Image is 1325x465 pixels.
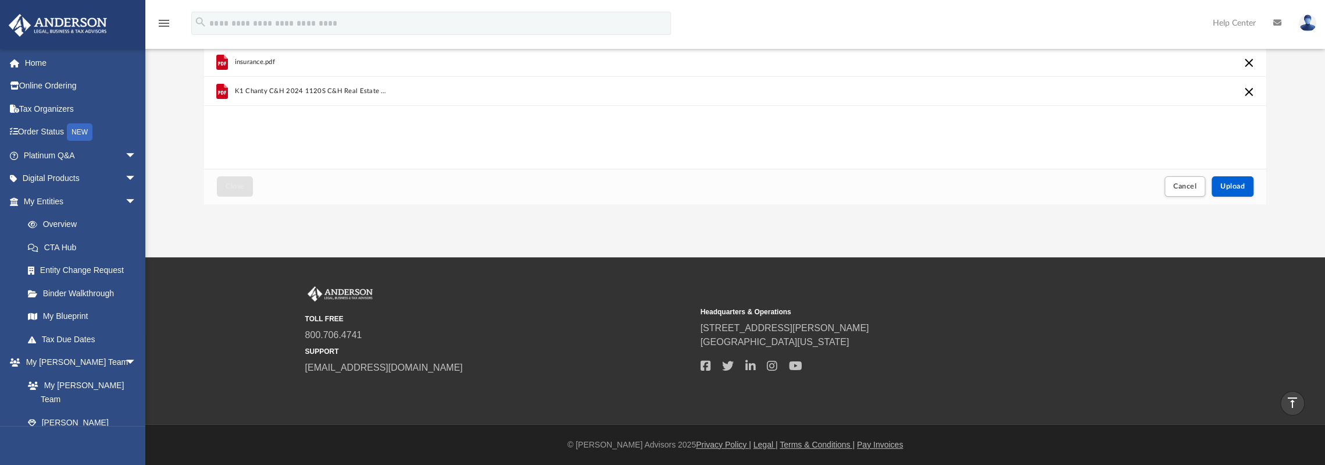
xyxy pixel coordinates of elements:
[125,351,148,375] span: arrow_drop_down
[1165,176,1205,197] button: Cancel
[16,236,154,259] a: CTA Hub
[1173,183,1197,190] span: Cancel
[701,323,869,333] a: [STREET_ADDRESS][PERSON_NAME]
[1220,183,1245,190] span: Upload
[1299,15,1316,31] img: User Pic
[157,16,171,30] i: menu
[16,259,154,282] a: Entity Change Request
[780,440,855,449] a: Terms & Conditions |
[226,183,244,190] span: Close
[305,363,463,372] a: [EMAIL_ADDRESS][DOMAIN_NAME]
[8,167,154,190] a: Digital Productsarrow_drop_down
[125,167,148,191] span: arrow_drop_down
[753,440,778,449] a: Legal |
[1212,176,1253,197] button: Upload
[125,144,148,168] span: arrow_drop_down
[16,213,154,236] a: Overview
[1242,56,1256,70] button: Cancel this upload
[67,123,92,141] div: NEW
[1285,396,1299,410] i: vertical_align_top
[194,16,207,29] i: search
[1280,391,1305,416] a: vertical_align_top
[125,190,148,214] span: arrow_drop_down
[145,439,1325,451] div: © [PERSON_NAME] Advisors 2025
[8,120,154,144] a: Order StatusNEW
[857,440,903,449] a: Pay Invoices
[8,144,154,167] a: Platinum Q&Aarrow_drop_down
[305,330,362,340] a: 800.706.4741
[8,351,148,374] a: My [PERSON_NAME] Teamarrow_drop_down
[701,337,849,347] a: [GEOGRAPHIC_DATA][US_STATE]
[16,305,148,328] a: My Blueprint
[696,440,751,449] a: Privacy Policy |
[16,328,154,351] a: Tax Due Dates
[16,282,154,305] a: Binder Walkthrough
[305,346,692,357] small: SUPPORT
[8,74,154,98] a: Online Ordering
[16,411,148,448] a: [PERSON_NAME] System
[305,286,375,301] img: Anderson Advisors Platinum Portal
[8,51,154,74] a: Home
[8,97,154,120] a: Tax Organizers
[5,14,110,37] img: Anderson Advisors Platinum Portal
[16,374,142,411] a: My [PERSON_NAME] Team
[217,176,253,197] button: Close
[157,22,171,30] a: menu
[1242,85,1256,99] button: Cancel this upload
[235,58,275,66] span: insurance.pdf
[701,307,1088,317] small: Headquarters & Operations
[305,314,692,324] small: TOLL FREE
[235,87,388,95] span: K1 Chanty C&H 2024 1120S C&H Real Estate Projects, LLC.pdf
[8,190,154,213] a: My Entitiesarrow_drop_down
